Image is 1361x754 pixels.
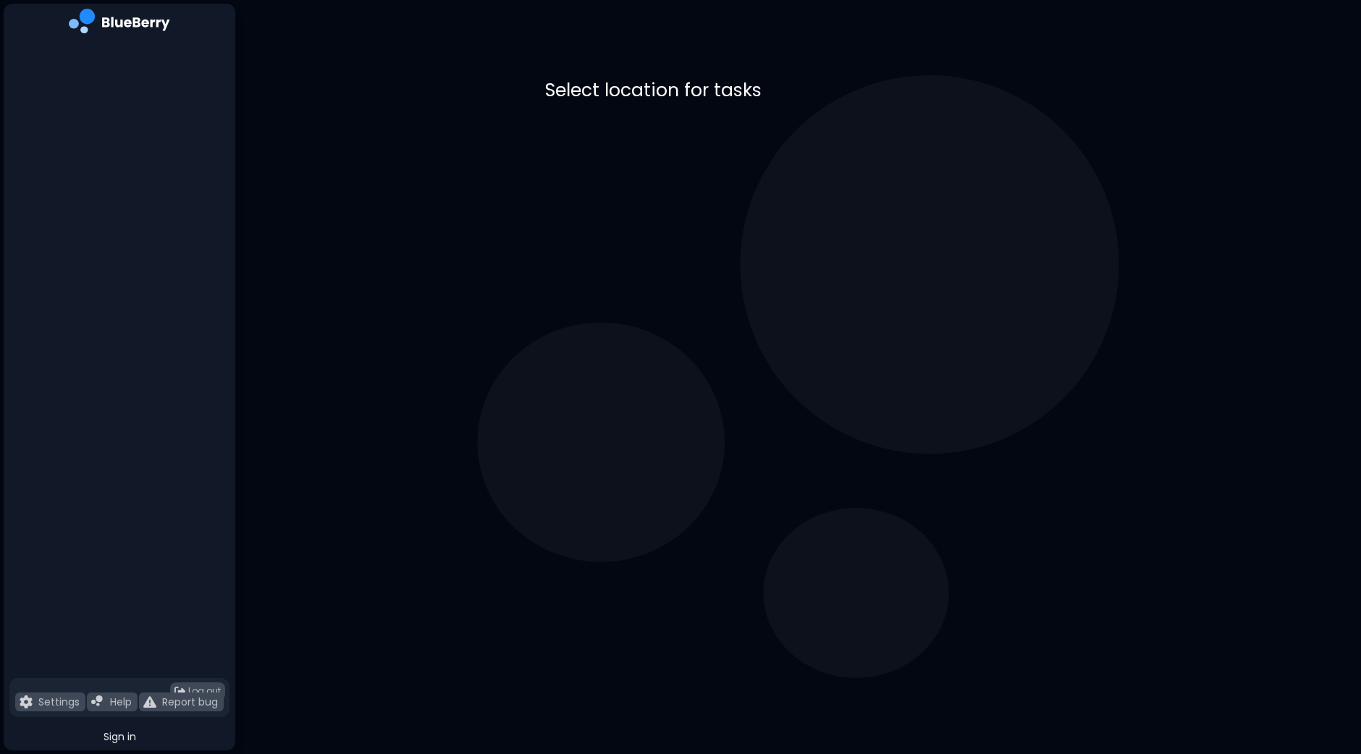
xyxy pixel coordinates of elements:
p: Help [110,695,132,708]
img: file icon [143,695,156,708]
img: file icon [91,695,104,708]
span: Log out [188,685,221,697]
img: file icon [20,695,33,708]
img: logout [174,686,185,697]
button: Sign in [9,723,229,750]
p: Select location for tasks [545,78,1052,102]
span: Sign in [104,730,136,743]
p: Report bug [162,695,218,708]
img: company logo [69,9,170,38]
p: Settings [38,695,80,708]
